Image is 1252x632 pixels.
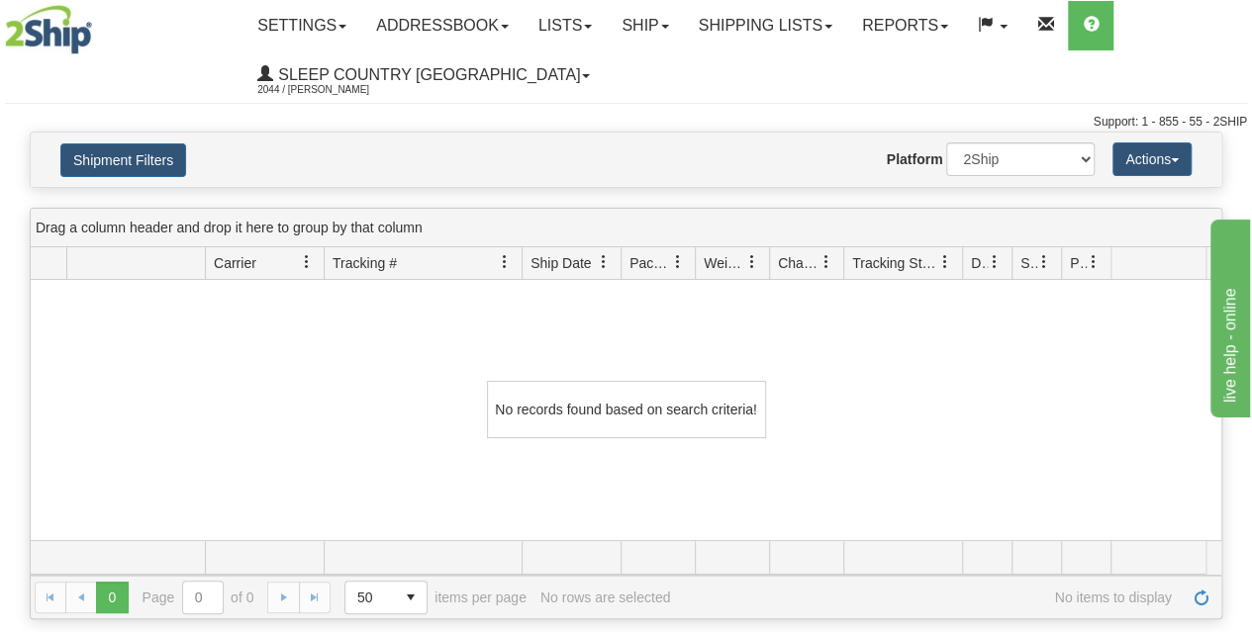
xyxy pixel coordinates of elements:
button: Actions [1112,142,1192,176]
div: Support: 1 - 855 - 55 - 2SHIP [5,114,1247,131]
span: Packages [629,253,671,273]
span: 2044 / [PERSON_NAME] [257,80,406,100]
span: Ship Date [530,253,591,273]
iframe: chat widget [1206,215,1250,416]
a: Ship [607,1,683,50]
span: Charge [778,253,819,273]
a: Shipping lists [684,1,847,50]
span: Shipment Issues [1020,253,1037,273]
span: Carrier [214,253,256,273]
a: Weight filter column settings [735,245,769,279]
a: Delivery Status filter column settings [978,245,1011,279]
span: Page of 0 [143,581,254,614]
a: Lists [524,1,607,50]
a: Tracking # filter column settings [488,245,522,279]
span: items per page [344,581,527,614]
a: Charge filter column settings [810,245,843,279]
a: Refresh [1186,582,1217,613]
span: Pickup Status [1070,253,1087,273]
a: Carrier filter column settings [290,245,324,279]
a: Tracking Status filter column settings [928,245,962,279]
a: Settings [242,1,361,50]
label: Platform [887,149,943,169]
a: Sleep Country [GEOGRAPHIC_DATA] 2044 / [PERSON_NAME] [242,50,605,100]
div: No records found based on search criteria! [487,381,766,438]
span: Page 0 [96,582,128,613]
div: No rows are selected [540,589,671,605]
a: Addressbook [361,1,524,50]
a: Packages filter column settings [661,245,695,279]
span: No items to display [684,589,1172,605]
span: 50 [357,587,383,607]
img: logo2044.jpg [5,5,92,54]
a: Reports [847,1,963,50]
a: Shipment Issues filter column settings [1027,245,1061,279]
button: Shipment Filters [60,143,186,177]
span: Page sizes drop down [344,581,428,614]
span: Tracking # [333,253,397,273]
a: Pickup Status filter column settings [1077,245,1110,279]
span: select [395,582,427,613]
div: live help - online [15,12,183,36]
a: Ship Date filter column settings [587,245,621,279]
div: grid grouping header [31,209,1221,247]
span: Weight [704,253,745,273]
span: Tracking Status [852,253,938,273]
span: Sleep Country [GEOGRAPHIC_DATA] [273,66,580,83]
span: Delivery Status [971,253,988,273]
